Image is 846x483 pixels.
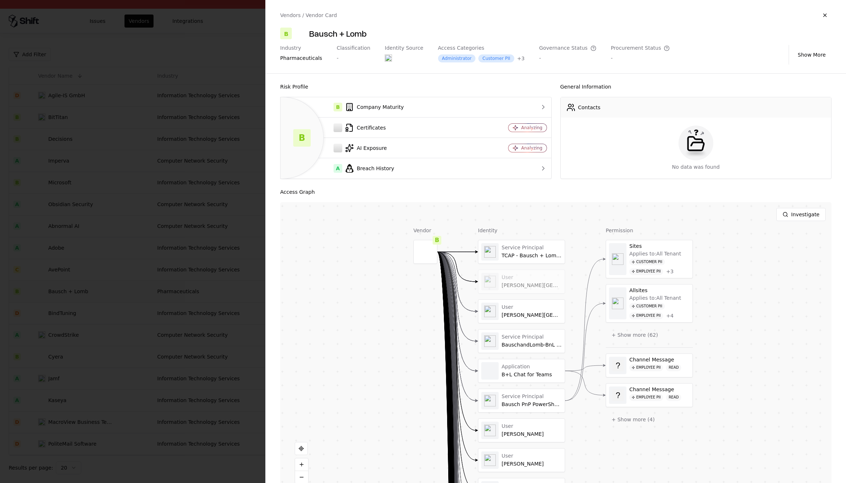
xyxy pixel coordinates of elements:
[606,227,693,234] div: Permission
[776,208,826,221] button: Investigate
[521,125,542,131] div: Analyzing
[606,413,661,426] button: + Show more (4)
[502,423,562,430] div: User
[502,461,562,467] div: [PERSON_NAME]
[560,82,832,91] div: General Information
[502,274,562,281] div: User
[502,401,562,408] div: Bausch PnP PowerShell Connect
[280,82,552,91] div: Risk Profile
[629,312,663,319] div: Employee PII
[478,54,514,62] div: Customer PII
[433,236,441,245] div: B
[629,259,665,266] div: Customer PII
[666,364,681,371] div: Read
[521,145,542,151] div: Analyzing
[438,54,476,62] div: Administrator
[502,453,562,459] div: User
[629,287,690,294] div: Allsites
[280,54,322,62] div: pharmaceuticals
[334,103,342,111] div: B
[502,393,562,400] div: Service Principal
[280,45,322,52] div: Industry
[478,227,565,234] div: Identity
[666,313,674,319] div: + 4
[502,253,562,259] div: TCAP - Bausch + Lomb ZA - 27
[502,304,562,311] div: User
[629,303,665,310] div: Customer PII
[337,54,371,62] div: -
[629,357,690,363] div: Channel Message
[539,54,596,62] div: -
[293,129,311,147] div: B
[413,227,437,234] div: Vendor
[666,269,674,275] div: + 3
[629,243,690,250] div: Sites
[629,394,663,401] div: Employee PII
[672,163,720,171] div: No data was found
[334,164,342,173] div: A
[286,103,473,111] div: Company Maturity
[517,55,525,62] button: +3
[666,313,674,319] button: +4
[502,334,562,340] div: Service Principal
[385,54,392,62] img: entra.microsoft.com
[385,45,423,52] div: Identity Source
[502,282,562,289] div: [PERSON_NAME][GEOGRAPHIC_DATA]
[280,188,831,196] div: Access Graph
[280,12,337,19] div: Vendors / Vendor Card
[502,342,562,348] div: BauschandLomb-BnL Chat-
[629,295,681,302] div: Applies to: All Tenant
[309,28,367,39] div: Bausch + Lomb
[629,364,663,371] div: Employee PII
[629,251,681,257] div: Applies to: All Tenant
[286,164,473,173] div: Breach History
[611,54,670,62] div: -
[395,54,402,62] img: microsoft365.com
[280,28,292,39] div: B
[337,45,371,52] div: Classification
[666,394,681,401] div: Read
[502,245,562,251] div: Service Principal
[295,28,306,39] img: Bausch + Lomb
[606,328,664,341] button: + Show more (62)
[539,45,596,52] div: Governance Status
[286,144,473,152] div: AI Exposure
[502,364,562,370] div: Application
[438,45,525,52] div: Access Categories
[502,431,562,438] div: [PERSON_NAME]
[286,123,473,132] div: Certificates
[629,268,663,275] div: Employee PII
[502,372,562,378] div: B+L Chat for Teams
[502,312,562,319] div: [PERSON_NAME][GEOGRAPHIC_DATA]
[578,104,601,111] div: Contacts
[666,269,674,275] button: +3
[611,45,670,52] div: Procurement Status
[517,55,525,62] div: + 3
[792,48,831,61] button: Show More
[629,386,690,393] div: Channel Message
